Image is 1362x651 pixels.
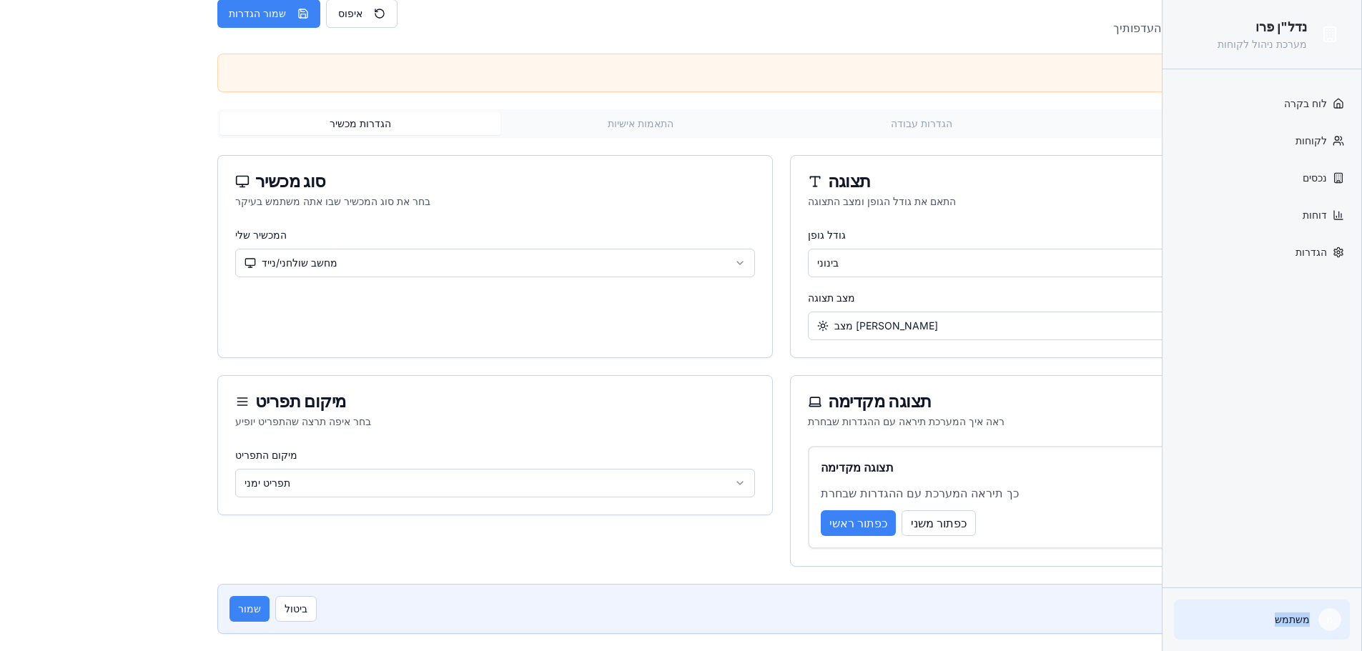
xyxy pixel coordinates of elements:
[1174,198,1350,232] a: דוחות
[808,414,1328,429] p: ראה איך המערכת תיראה עם ההגדרות שבחרת
[821,459,894,476] h4: תצוגה מקדימה
[500,112,781,135] button: התאמות אישיות
[1303,171,1327,185] span: נכסים
[275,596,317,622] button: ביטול
[235,194,755,209] p: בחר את סוג המכשיר שבו אתה משתמש בעיקר
[1296,245,1327,259] span: הגדרות
[808,393,1328,410] div: תצוגה מקדימה
[1218,17,1307,37] h2: נדל"ן פרו
[1318,608,1341,631] span: מ
[235,393,755,410] div: מיקום תפריט
[1183,612,1310,627] p: משתמש
[902,510,976,536] button: כפתור משני
[1174,124,1350,158] a: לקוחות
[1113,19,1345,36] p: התאם את המערכת לצרכיך האישיים והעדפותיך
[1218,37,1307,51] p: מערכת ניהול לקוחות
[235,414,755,429] p: בחר איפה תרצה שהתפריט יופיע
[1174,86,1350,121] a: לוח בקרה
[1303,208,1327,222] span: דוחות
[808,173,1328,190] div: תצוגה
[1284,96,1327,111] span: לוח בקרה
[230,596,270,622] button: שמור
[1062,112,1342,135] button: הגדרות מערכת
[808,194,1328,209] p: התאם את גודל הגופן ומצב התצוגה
[1296,134,1327,148] span: לקוחות
[1174,161,1350,195] a: נכסים
[808,292,855,304] label: מצב תצוגה
[1174,235,1350,269] a: הגדרות
[235,449,297,461] label: מיקום התפריט
[235,229,287,241] label: המכשיר שלי
[781,112,1062,135] button: הגדרות עבודה
[808,229,846,241] label: גודל גופן
[821,484,1315,502] p: כך תיראה המערכת עם ההגדרות שבחרת
[235,173,755,190] div: סוג מכשיר
[220,112,500,135] button: הגדרות מכשיר
[821,510,896,536] button: כפתור ראשי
